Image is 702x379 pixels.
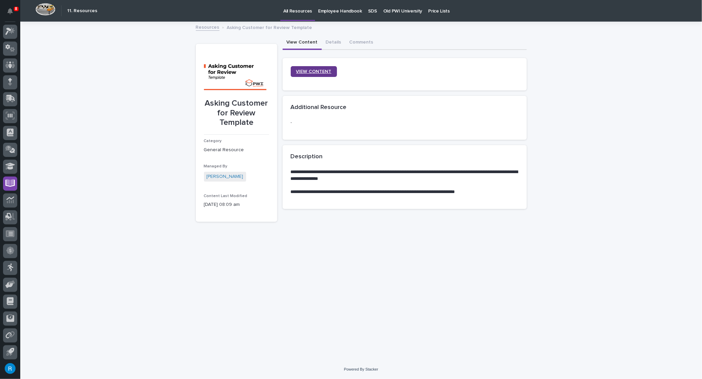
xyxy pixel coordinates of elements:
span: VIEW CONTENT [296,69,332,75]
p: 8 [15,6,17,11]
span: Content Last Modified [204,194,248,198]
h2: Description [291,153,323,161]
a: Resources [196,23,219,31]
p: [DATE] 08:09 am [204,201,269,208]
p: General Resource [204,146,269,154]
h2: Additional Resource [291,104,347,111]
button: Comments [345,36,378,50]
button: Notifications [3,4,17,18]
p: Asking Customer for Review Template [204,99,269,128]
p: - [291,119,519,126]
button: Details [322,36,345,50]
a: [PERSON_NAME] [207,173,243,180]
button: View Content [283,36,322,50]
h2: 11. Resources [67,8,97,14]
a: VIEW CONTENT [291,66,337,77]
img: Workspace Logo [35,3,55,16]
div: Notifications8 [8,8,17,19]
p: Asking Customer for Review Template [227,23,312,31]
span: Managed By [204,164,228,168]
button: users-avatar [3,361,17,376]
span: Category [204,139,222,143]
a: Powered By Stacker [344,367,378,371]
